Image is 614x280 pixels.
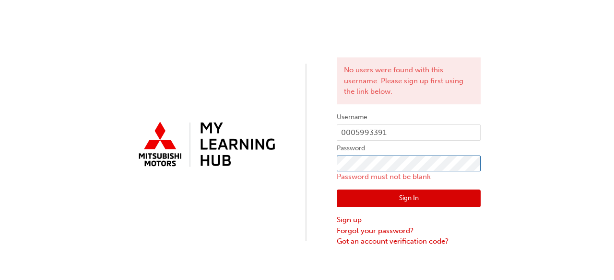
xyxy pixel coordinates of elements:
a: Sign up [337,214,481,225]
label: Password [337,143,481,154]
div: No users were found with this username. Please sign up first using the link below. [337,57,481,104]
a: Forgot your password? [337,225,481,236]
label: Username [337,112,481,123]
input: Username [337,124,481,141]
button: Sign In [337,190,481,208]
a: Got an account verification code? [337,236,481,247]
p: Password must not be blank [337,171,481,182]
img: mmal [133,118,277,172]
